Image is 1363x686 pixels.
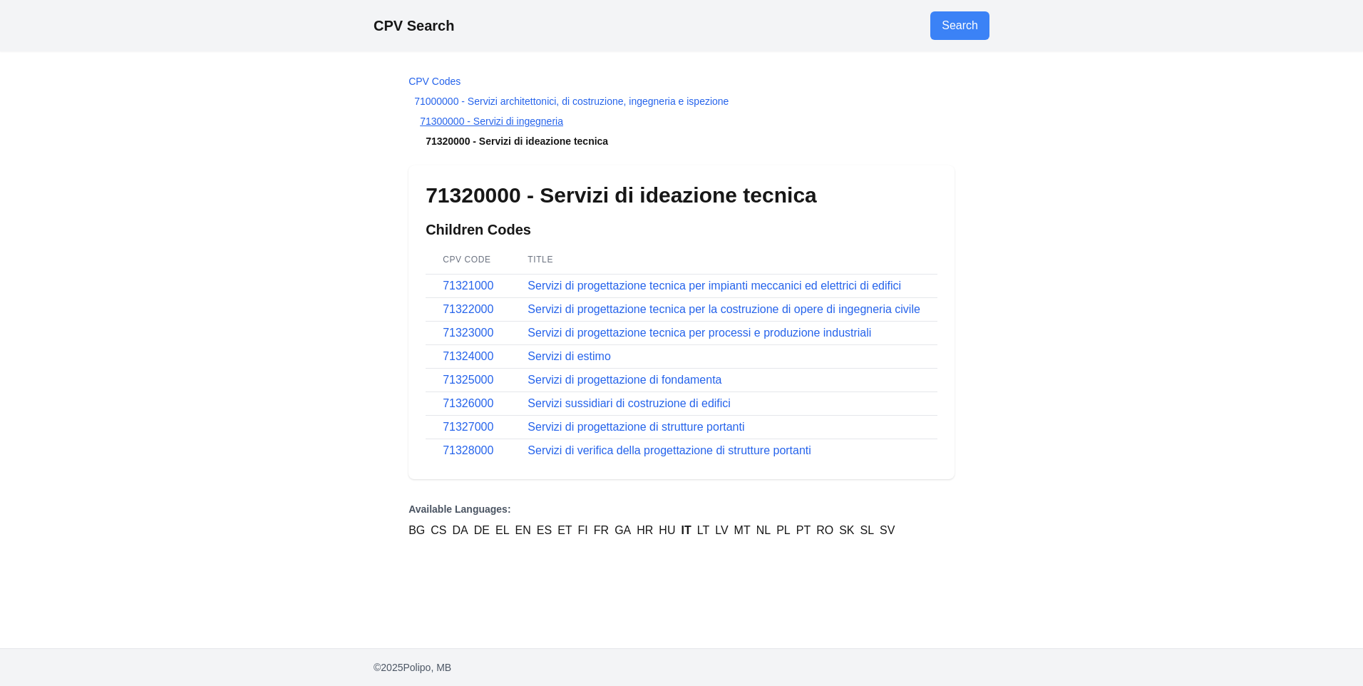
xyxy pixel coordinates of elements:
[426,183,937,208] h1: 71320000 - Servizi di ideazione tecnica
[474,522,490,539] a: DE
[659,522,675,539] a: HU
[839,522,854,539] a: SK
[426,220,937,240] h2: Children Codes
[816,522,833,539] a: RO
[443,421,493,433] a: 71327000
[528,280,901,292] a: Servizi di progettazione tecnica per impianti meccanici ed elettrici di edifici
[614,522,631,539] a: GA
[528,421,744,433] a: Servizi di progettazione di strutture portanti
[537,522,552,539] a: ES
[443,327,493,339] a: 71323000
[510,245,937,275] th: Title
[453,522,468,539] a: DA
[443,444,493,456] a: 71328000
[697,522,709,539] a: LT
[528,303,920,315] a: Servizi di progettazione tecnica per la costruzione di opere di ingegneria civile
[880,522,895,539] a: SV
[408,502,955,516] p: Available Languages:
[528,444,811,456] a: Servizi di verifica della progettazione di strutture portanti
[426,245,510,275] th: CPV Code
[408,134,955,148] li: 71320000 - Servizi di ideazione tecnica
[681,522,691,539] a: IT
[528,350,610,362] a: Servizi di estimo
[443,280,493,292] a: 71321000
[528,327,871,339] a: Servizi di progettazione tecnica per processi e produzione industriali
[734,522,751,539] a: MT
[528,374,721,386] a: Servizi di progettazione di fondamenta
[528,397,731,409] a: Servizi sussidiari di costruzione di edifici
[557,522,572,539] a: ET
[443,350,493,362] a: 71324000
[515,522,531,539] a: EN
[495,522,510,539] a: EL
[408,76,461,87] a: CPV Codes
[443,374,493,386] a: 71325000
[756,522,771,539] a: NL
[776,522,791,539] a: PL
[408,74,955,148] nav: Breadcrumb
[796,522,811,539] a: PT
[408,522,425,539] a: BG
[443,397,493,409] a: 71326000
[374,660,989,675] p: © 2025 Polipo, MB
[594,522,609,539] a: FR
[420,116,563,127] a: 71300000 - Servizi di ingegneria
[408,502,955,539] nav: Language Versions
[414,96,729,107] a: 71000000 - Servizi architettonici, di costruzione, ingegneria e ispezione
[637,522,653,539] a: HR
[930,11,989,40] a: Go to search
[374,18,454,34] a: CPV Search
[860,522,875,539] a: SL
[578,522,588,539] a: FI
[715,522,728,539] a: LV
[443,303,493,315] a: 71322000
[431,522,446,539] a: CS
